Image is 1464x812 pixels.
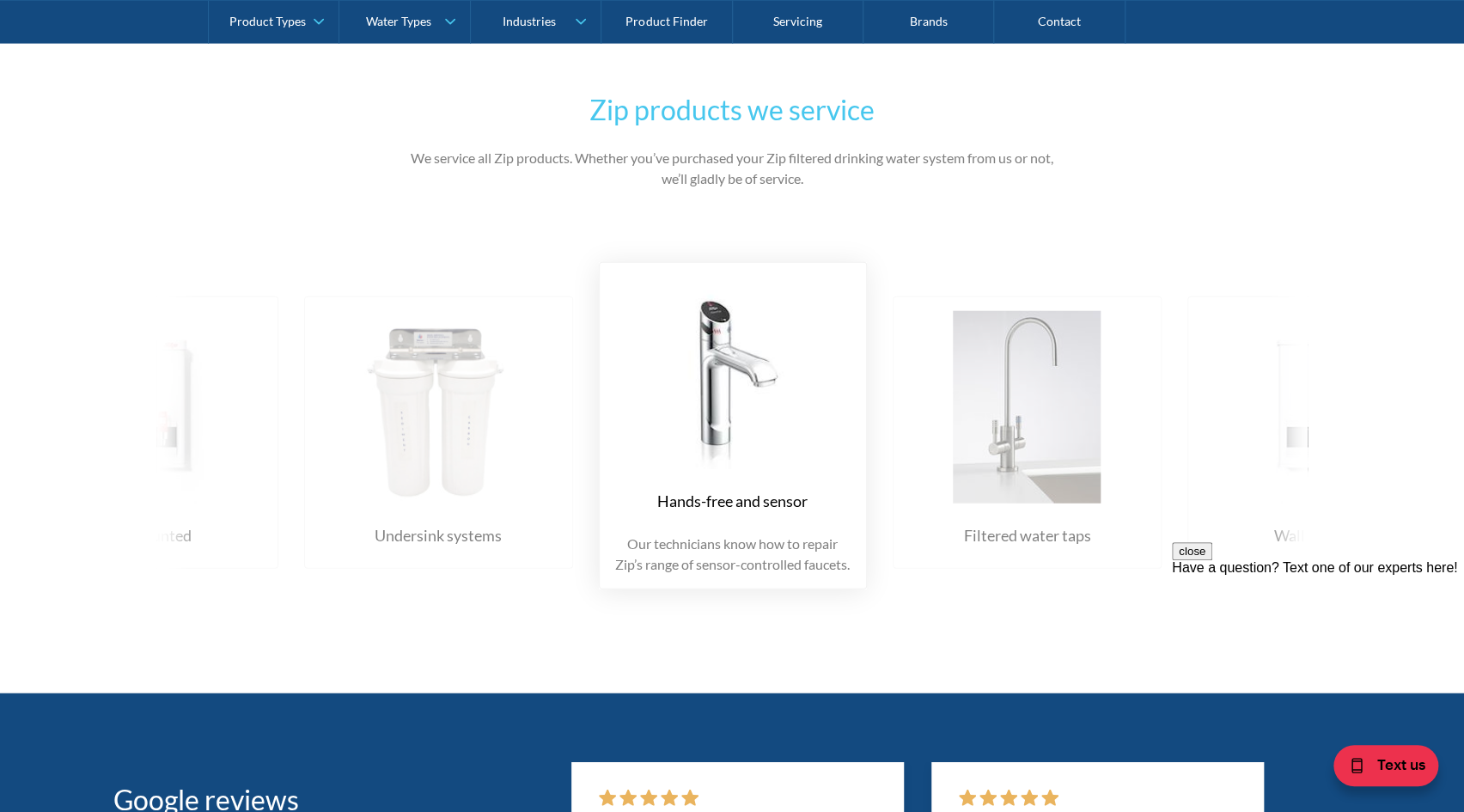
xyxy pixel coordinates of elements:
iframe: podium webchat widget bubble [1292,726,1464,812]
h2: Zip products we service [397,89,1067,131]
iframe: podium webchat widget prompt [1172,542,1464,748]
div: Water Types [366,14,431,28]
div: Filtered water taps [963,524,1090,547]
div: Industries [503,14,556,28]
p: We service all Zip products. Whether you’ve purchased your Zip filtered drinking water system fro... [397,148,1067,189]
img: Undersink systems [321,311,555,504]
p: Our technicians know how to repair Zip’s range of sensor-controlled faucets. [613,534,853,575]
img: Filtered water taps [910,311,1144,504]
div: Undersink systems [375,524,502,547]
div: Product Types [229,14,306,28]
div: Hands-free and sensor [657,490,808,513]
img: Wall mounted [1205,311,1438,504]
img: Hands-free and sensor [616,277,850,469]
